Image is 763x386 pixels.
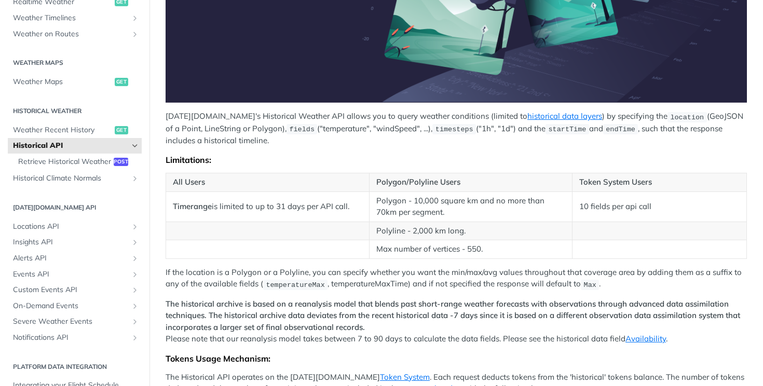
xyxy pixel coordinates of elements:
[8,203,142,212] h2: [DATE][DOMAIN_NAME] API
[131,174,139,183] button: Show subpages for Historical Climate Normals
[266,281,324,288] span: temperatureMax
[289,126,315,133] span: fields
[131,334,139,342] button: Show subpages for Notifications API
[369,173,573,192] th: Polygon/Polyline Users
[8,138,142,154] a: Historical APIHide subpages for Historical API
[131,254,139,263] button: Show subpages for Alerts API
[13,301,128,311] span: On-Demand Events
[548,126,586,133] span: startTime
[527,111,602,121] a: historical data layers
[584,281,596,288] span: Max
[670,113,704,121] span: location
[13,141,128,151] span: Historical API
[13,253,128,264] span: Alerts API
[13,154,142,170] a: Retrieve Historical Weatherpost
[13,316,128,327] span: Severe Weather Events
[173,201,212,211] strong: Timerange
[13,333,128,343] span: Notifications API
[18,157,111,167] span: Retrieve Historical Weather
[435,126,473,133] span: timesteps
[131,270,139,279] button: Show subpages for Events API
[166,155,747,165] div: Limitations:
[13,29,128,39] span: Weather on Routes
[8,106,142,116] h2: Historical Weather
[8,251,142,266] a: Alerts APIShow subpages for Alerts API
[131,142,139,150] button: Hide subpages for Historical API
[131,286,139,294] button: Show subpages for Custom Events API
[573,191,747,222] td: 10 fields per api call
[13,13,128,23] span: Weather Timelines
[8,171,142,186] a: Historical Climate NormalsShow subpages for Historical Climate Normals
[131,223,139,231] button: Show subpages for Locations API
[13,125,112,135] span: Weather Recent History
[625,334,666,343] a: Availability
[369,240,573,259] td: Max number of vertices - 550.
[166,298,747,345] p: Please note that our reanalysis model takes between 7 to 90 days to calculate the data fields. Pl...
[114,158,128,166] span: post
[166,173,370,192] th: All Users
[13,285,128,295] span: Custom Events API
[166,353,747,364] div: Tokens Usage Mechanism:
[8,235,142,250] a: Insights APIShow subpages for Insights API
[131,30,139,38] button: Show subpages for Weather on Routes
[13,222,128,232] span: Locations API
[166,267,747,291] p: If the location is a Polygon or a Polyline, you can specify whether you want the min/max/avg valu...
[13,269,128,280] span: Events API
[573,173,747,192] th: Token System Users
[13,237,128,247] span: Insights API
[8,219,142,235] a: Locations APIShow subpages for Locations API
[8,267,142,282] a: Events APIShow subpages for Events API
[131,14,139,22] button: Show subpages for Weather Timelines
[166,111,747,146] p: [DATE][DOMAIN_NAME]'s Historical Weather API allows you to query weather conditions (limited to )...
[8,314,142,329] a: Severe Weather EventsShow subpages for Severe Weather Events
[369,222,573,240] td: Polyline - 2,000 km long.
[8,282,142,298] a: Custom Events APIShow subpages for Custom Events API
[8,74,142,90] a: Weather Mapsget
[606,126,635,133] span: endTime
[115,78,128,86] span: get
[8,362,142,371] h2: Platform DATA integration
[131,302,139,310] button: Show subpages for On-Demand Events
[8,10,142,26] a: Weather TimelinesShow subpages for Weather Timelines
[166,299,740,332] strong: The historical archive is based on a reanalysis model that blends past short-range weather foreca...
[131,318,139,326] button: Show subpages for Severe Weather Events
[380,372,430,382] a: Token System
[166,191,370,222] td: is limited to up to 31 days per API call.
[8,330,142,346] a: Notifications APIShow subpages for Notifications API
[369,191,573,222] td: Polygon - 10,000 square km and no more than 70km per segment.
[8,298,142,314] a: On-Demand EventsShow subpages for On-Demand Events
[8,58,142,67] h2: Weather Maps
[13,77,112,87] span: Weather Maps
[8,122,142,138] a: Weather Recent Historyget
[8,26,142,42] a: Weather on RoutesShow subpages for Weather on Routes
[131,238,139,246] button: Show subpages for Insights API
[115,126,128,134] span: get
[13,173,128,184] span: Historical Climate Normals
